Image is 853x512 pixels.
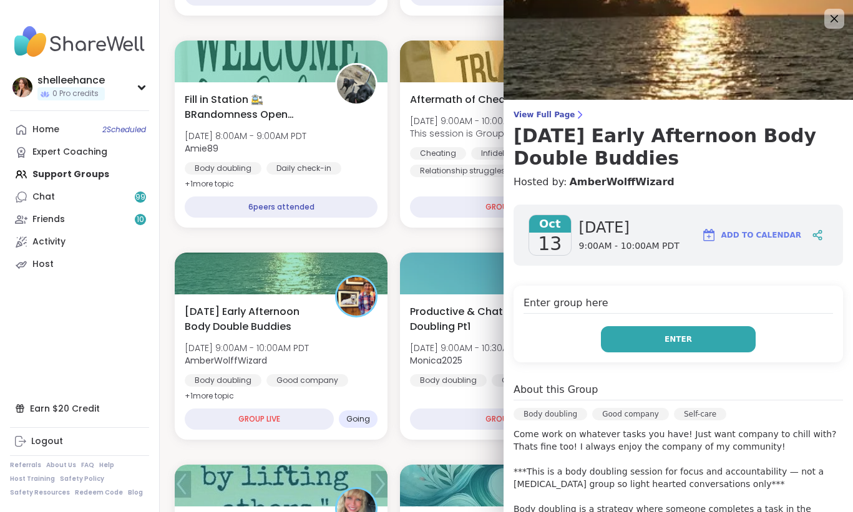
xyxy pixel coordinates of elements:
a: Activity [10,231,149,253]
div: Chat [32,191,55,203]
div: GROUP LIVE [410,408,603,430]
a: Redeem Code [75,488,123,497]
div: Good company [266,374,348,387]
span: View Full Page [514,110,843,120]
span: [DATE] [579,218,680,238]
div: Earn $20 Credit [10,397,149,420]
a: Referrals [10,461,41,470]
div: Cheating [410,147,466,160]
a: About Us [46,461,76,470]
a: Friends10 [10,208,149,231]
div: Self-care [674,408,726,420]
img: ShareWell Logomark [701,228,716,243]
span: [DATE] 9:00AM - 10:00AM PDT [410,115,540,127]
img: shelleehance [12,77,32,97]
h4: About this Group [514,382,598,397]
h4: Hosted by: [514,175,843,190]
img: AmberWolffWizard [337,277,376,316]
div: Good company [492,374,573,387]
a: Safety Resources [10,488,70,497]
span: Enter [665,334,692,345]
div: Activity [32,236,66,248]
span: Oct [529,215,571,233]
div: Body doubling [410,374,487,387]
span: 2 Scheduled [102,125,146,135]
a: FAQ [81,461,94,470]
a: View Full Page[DATE] Early Afternoon Body Double Buddies [514,110,843,170]
a: Expert Coaching [10,141,149,163]
span: 13 [538,233,562,255]
span: Fill in Station 🚉 BRandomness Open Forum [185,92,321,122]
a: Home2Scheduled [10,118,149,141]
div: 6 peers attended [185,196,378,218]
div: Body doubling [185,162,261,175]
button: Add to Calendar [696,220,807,250]
span: This session is Group-hosted [410,127,540,140]
div: Friends [32,213,65,226]
b: Amie89 [185,142,218,155]
div: Body doubling [514,408,587,420]
a: Blog [128,488,143,497]
h4: Enter group here [524,296,833,314]
span: Going [346,414,370,424]
div: Host [32,258,54,271]
span: [DATE] Early Afternoon Body Double Buddies [185,304,321,334]
div: Infidelity [471,147,523,160]
div: shelleehance [37,74,105,87]
img: Amie89 [337,65,376,104]
div: Body doubling [185,374,261,387]
a: Help [99,461,114,470]
div: Daily check-in [266,162,341,175]
b: Monica2025 [410,354,462,367]
div: Relationship struggles [410,165,515,177]
div: Good company [592,408,669,420]
span: 9:00AM - 10:00AM PDT [579,240,680,253]
span: 10 [137,215,144,225]
div: Home [32,123,59,136]
div: Expert Coaching [32,146,107,158]
a: Host Training [10,475,55,483]
div: Logout [31,435,63,448]
span: [DATE] 9:00AM - 10:00AM PDT [185,342,309,354]
div: GROUP LIVE [410,196,603,218]
span: [DATE] 8:00AM - 9:00AM PDT [185,130,306,142]
span: Add to Calendar [721,229,801,241]
button: Enter [601,326,756,352]
div: GROUP LIVE [185,408,334,430]
span: 0 Pro credits [52,89,99,99]
h3: [DATE] Early Afternoon Body Double Buddies [514,125,843,170]
a: Safety Policy [60,475,104,483]
a: Logout [10,430,149,453]
b: AmberWolffWizard [185,354,267,367]
a: Chat99 [10,186,149,208]
img: ShareWell Nav Logo [10,20,149,64]
a: AmberWolffWizard [569,175,674,190]
span: [DATE] 9:00AM - 10:30AM PDT [410,342,534,354]
span: Aftermath of Cheating [410,92,525,107]
span: Productive & Chatty Body Doubling Pt1 [410,304,547,334]
a: Host [10,253,149,276]
span: 99 [135,192,145,203]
